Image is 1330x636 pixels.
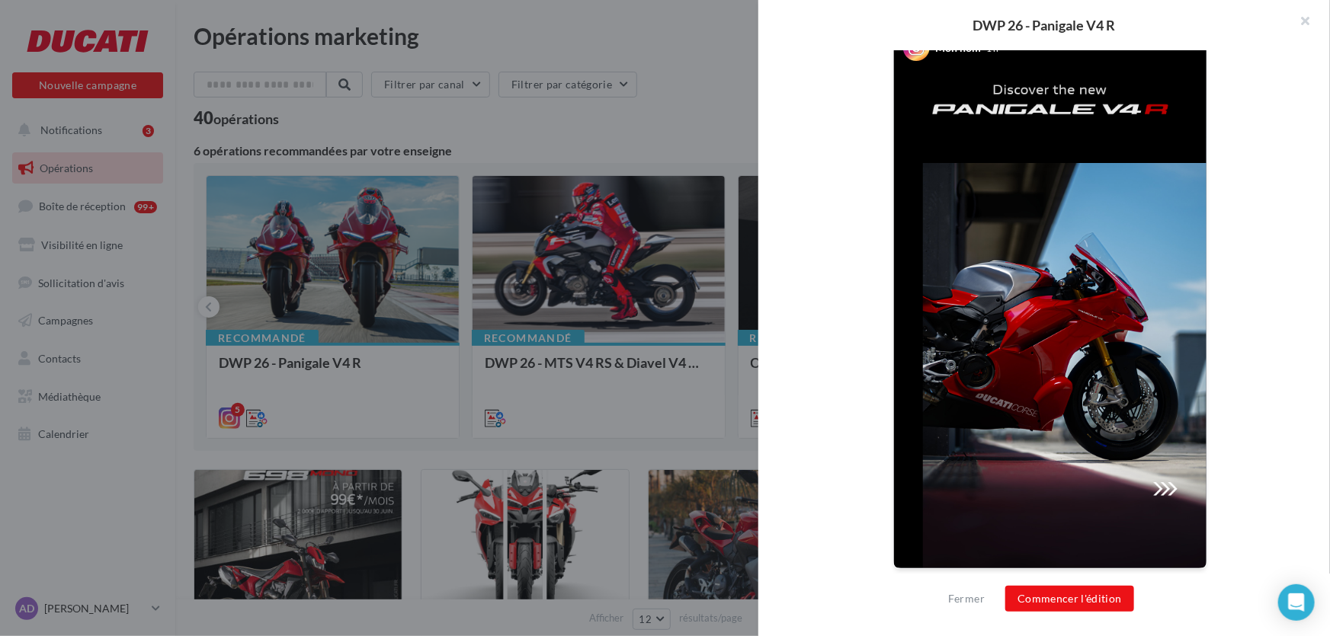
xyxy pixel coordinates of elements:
button: Commencer l'édition [1005,586,1134,612]
div: La prévisualisation est non-contractuelle [893,569,1207,589]
div: DWP 26 - Panigale V4 R [783,18,1306,32]
img: Your Instagram story preview [894,13,1207,568]
button: Fermer [942,590,991,608]
div: Open Intercom Messenger [1278,584,1315,621]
